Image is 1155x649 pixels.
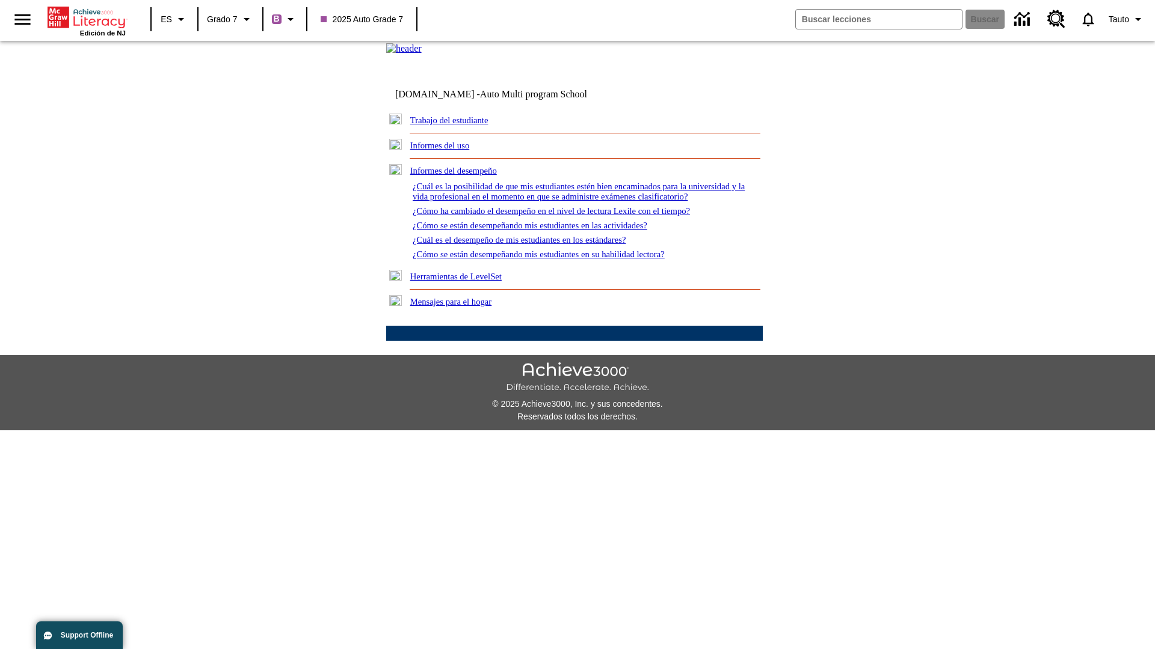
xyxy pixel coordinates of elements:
button: Grado: Grado 7, Elige un grado [202,8,259,30]
button: Lenguaje: ES, Selecciona un idioma [155,8,194,30]
img: plus.gif [389,139,402,150]
input: Buscar campo [796,10,962,29]
img: Achieve3000 Differentiate Accelerate Achieve [506,362,649,393]
div: Portada [48,4,126,37]
a: Herramientas de LevelSet [410,272,502,281]
nobr: Auto Multi program School [480,89,587,99]
a: Mensajes para el hogar [410,297,492,306]
a: ¿Cuál es el desempeño de mis estudiantes en los estándares? [413,235,626,245]
span: Edición de NJ [80,29,126,37]
button: Boost El color de la clase es morado/púrpura. Cambiar el color de la clase. [267,8,303,30]
img: header [386,43,422,54]
button: Abrir el menú lateral [5,2,40,37]
img: minus.gif [389,164,402,175]
img: plus.gif [389,295,402,306]
td: [DOMAIN_NAME] - [395,89,617,100]
button: Support Offline [36,621,123,649]
a: Trabajo del estudiante [410,115,488,125]
img: plus.gif [389,114,402,124]
a: ¿Cuál es la posibilidad de que mis estudiantes estén bien encaminados para la universidad y la vi... [413,181,745,201]
span: B [274,11,280,26]
button: Perfil/Configuración [1104,8,1150,30]
span: Support Offline [61,631,113,639]
a: ¿Cómo ha cambiado el desempeño en el nivel de lectura Lexile con el tiempo? [413,206,690,216]
a: Notificaciones [1073,4,1104,35]
a: Centro de información [1007,3,1040,36]
a: Informes del desempeño [410,166,497,175]
img: plus.gif [389,270,402,281]
a: ¿Cómo se están desempeñando mis estudiantes en las actividades? [413,221,647,230]
span: 2025 Auto Grade 7 [321,13,404,26]
span: ES [161,13,172,26]
a: Centro de recursos, Se abrirá en una pestaña nueva. [1040,3,1073,35]
span: Grado 7 [207,13,238,26]
a: Informes del uso [410,141,470,150]
a: ¿Cómo se están desempeñando mis estudiantes en su habilidad lectora? [413,249,665,259]
span: Tauto [1109,13,1129,26]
